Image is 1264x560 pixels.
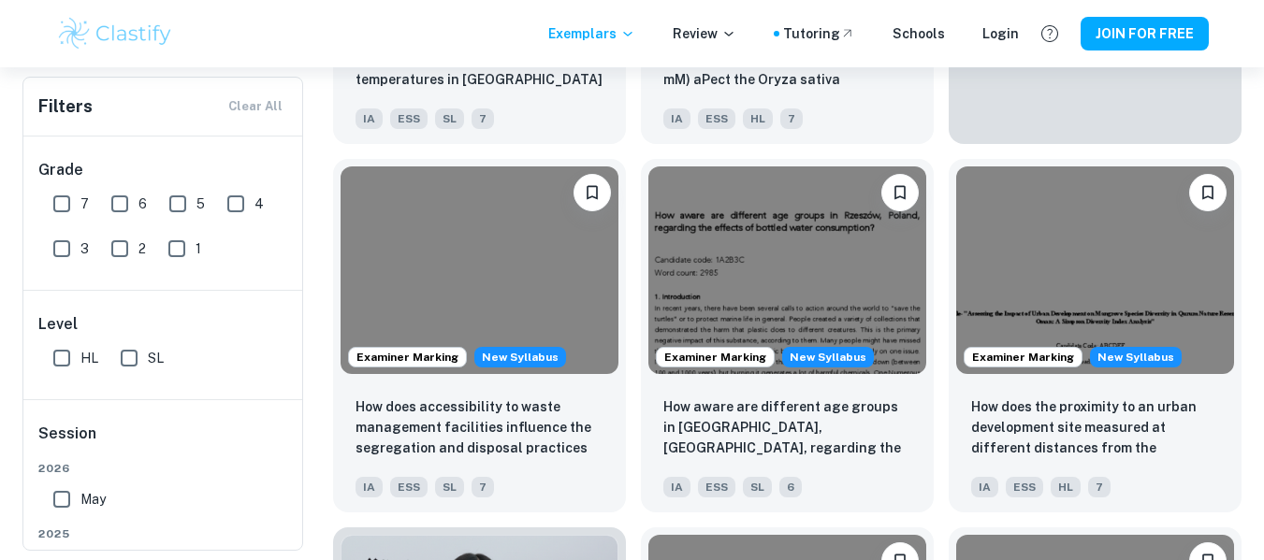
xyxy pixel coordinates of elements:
[80,194,89,214] span: 7
[648,166,926,375] img: ESS IA example thumbnail: How aware are different age groups in Rz
[965,349,1082,366] span: Examiner Marking
[1034,18,1066,50] button: Help and Feedback
[435,108,464,129] span: SL
[38,460,289,477] span: 2026
[982,23,1019,44] a: Login
[657,349,774,366] span: Examiner Marking
[641,159,934,513] a: Examiner MarkingStarting from the May 2026 session, the ESS IA requirements have changed. We crea...
[138,238,146,259] span: 2
[333,159,626,513] a: Examiner MarkingStarting from the May 2026 session, the ESS IA requirements have changed. We crea...
[80,489,106,510] span: May
[783,23,855,44] a: Tutoring
[341,166,618,375] img: ESS IA example thumbnail: How does accessibility to waste manageme
[474,347,566,367] span: New Syllabus
[435,477,464,497] span: SL
[673,23,736,44] p: Review
[1081,17,1209,50] button: JOIN FOR FREE
[38,423,289,460] h6: Session
[356,396,603,460] p: How does accessibility to waste management facilities influence the segregation and disposal prac...
[956,166,1234,375] img: ESS IA example thumbnail: How does the proximity to an urban devel
[1189,174,1227,211] button: Please log in to bookmark exemplars
[38,525,289,542] span: 2025
[663,477,690,497] span: IA
[356,108,383,129] span: IA
[38,159,289,181] h6: Grade
[782,347,874,367] span: New Syllabus
[1090,347,1182,367] div: Starting from the May 2026 session, the ESS IA requirements have changed. We created this exempla...
[743,108,773,129] span: HL
[698,108,735,129] span: ESS
[663,108,690,129] span: IA
[698,477,735,497] span: ESS
[474,347,566,367] div: Starting from the May 2026 session, the ESS IA requirements have changed. We created this exempla...
[1051,477,1081,497] span: HL
[356,477,383,497] span: IA
[472,108,494,129] span: 7
[390,108,428,129] span: ESS
[663,396,911,460] p: How aware are different age groups in Rzeszów, Poland, regarding the effects of bottled water con...
[138,194,147,214] span: 6
[80,348,98,368] span: HL
[1088,477,1111,497] span: 7
[390,477,428,497] span: ESS
[254,194,264,214] span: 4
[779,477,802,497] span: 6
[881,174,919,211] button: Please log in to bookmark exemplars
[743,477,772,497] span: SL
[971,477,998,497] span: IA
[1090,347,1182,367] span: New Syllabus
[1006,477,1043,497] span: ESS
[472,477,494,497] span: 7
[893,23,945,44] a: Schools
[148,348,164,368] span: SL
[971,396,1219,460] p: How does the proximity to an urban development site measured at different distances from the deve...
[548,23,635,44] p: Exemplars
[196,194,205,214] span: 5
[196,238,201,259] span: 1
[56,15,175,52] img: Clastify logo
[80,238,89,259] span: 3
[949,159,1242,513] a: Examiner MarkingStarting from the May 2026 session, the ESS IA requirements have changed. We crea...
[349,349,466,366] span: Examiner Marking
[574,174,611,211] button: Please log in to bookmark exemplars
[38,93,93,120] h6: Filters
[38,313,289,336] h6: Level
[780,108,803,129] span: 7
[782,347,874,367] div: Starting from the May 2026 session, the ESS IA requirements have changed. We created this exempla...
